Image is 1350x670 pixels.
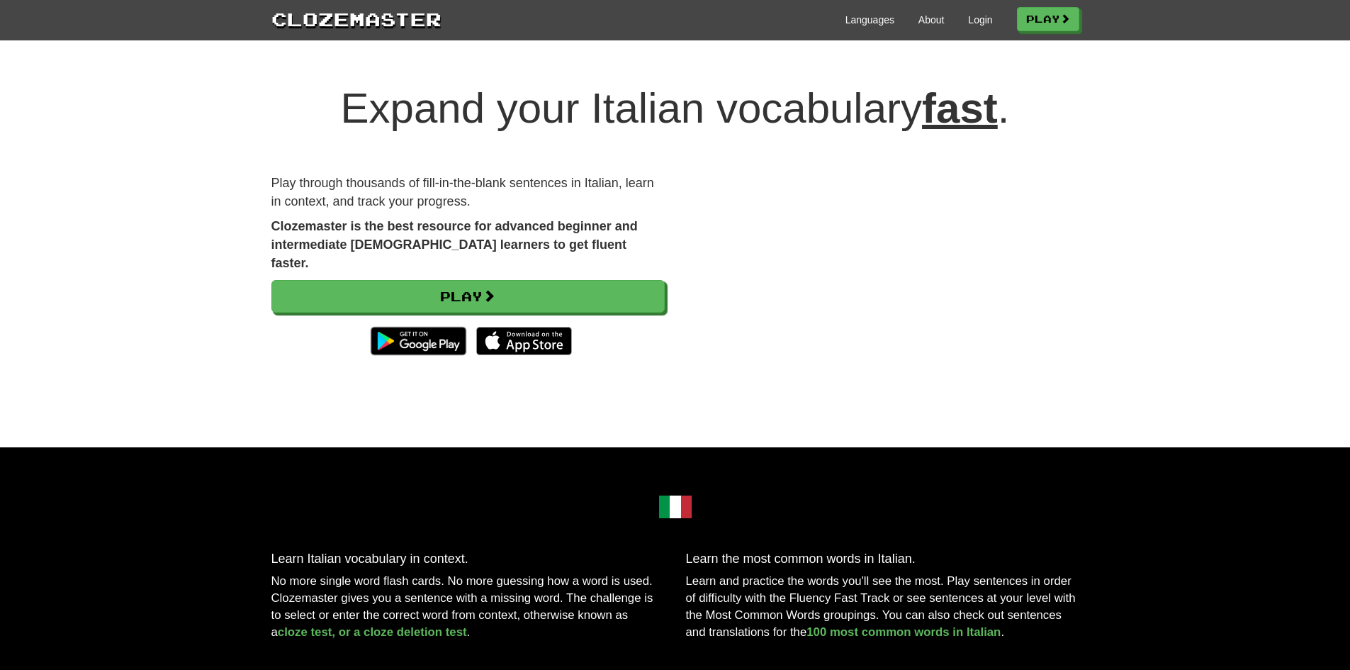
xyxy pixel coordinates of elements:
a: Play [271,280,665,313]
p: No more single word flash cards. No more guessing how a word is used. Clozemaster gives you a sen... [271,573,665,641]
a: About [918,13,945,27]
a: Login [968,13,992,27]
strong: Clozemaster is the best resource for advanced beginner and intermediate [DEMOGRAPHIC_DATA] learne... [271,219,638,269]
a: Languages [845,13,894,27]
h3: Learn the most common words in Italian. [686,552,1079,566]
a: 100 most common words in Italian [806,625,1001,639]
a: Play [1017,7,1079,31]
h1: Expand your Italian vocabulary . [271,85,1079,132]
a: Clozemaster [271,6,441,32]
img: Get it on Google Play [364,320,473,362]
a: cloze test, or a cloze deletion test [278,625,467,639]
p: Play through thousands of fill-in-the-blank sentences in Italian, learn in context, and track you... [271,174,665,211]
h3: Learn Italian vocabulary in context. [271,552,665,566]
p: Learn and practice the words you'll see the most. Play sentences in order of difficulty with the ... [686,573,1079,641]
img: Download_on_the_App_Store_Badge_US-UK_135x40-25178aeef6eb6b83b96f5f2d004eda3bffbb37122de64afbaef7... [476,327,572,355]
u: fast [922,84,998,132]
